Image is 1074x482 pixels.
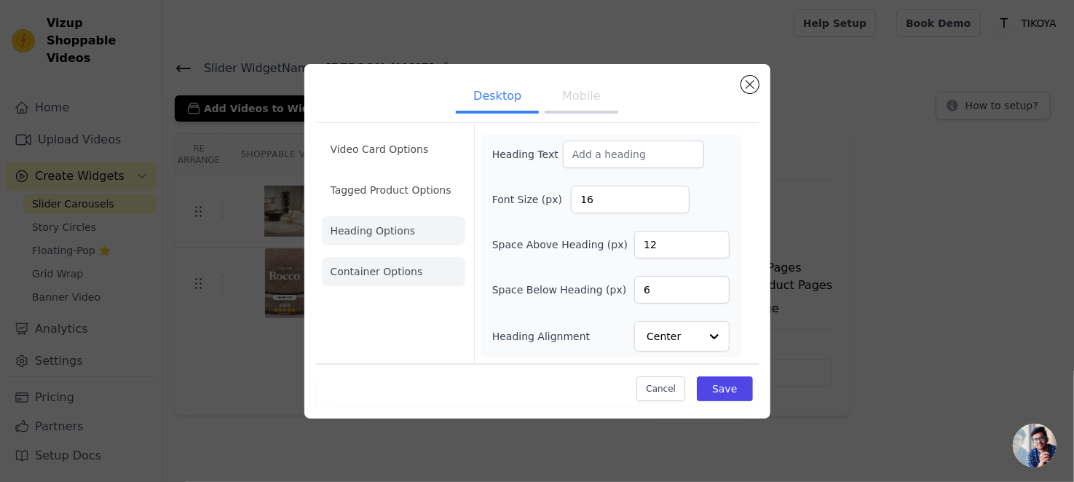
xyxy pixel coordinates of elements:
label: Heading Alignment [492,329,593,344]
li: Tagged Product Options [322,175,465,205]
input: Add a heading [563,141,704,168]
button: Desktop [456,82,539,114]
label: Font Size (px) [492,192,572,207]
button: Close modal [741,76,759,93]
a: Ouvrir le chat [1013,424,1057,467]
button: Save [697,376,752,401]
li: Container Options [322,257,465,286]
button: Cancel [636,376,685,401]
li: Heading Options [322,216,465,245]
label: Space Above Heading (px) [492,237,628,252]
li: Video Card Options [322,135,465,164]
label: Space Below Heading (px) [492,283,627,297]
button: Mobile [545,82,617,114]
label: Heading Text [492,147,563,162]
